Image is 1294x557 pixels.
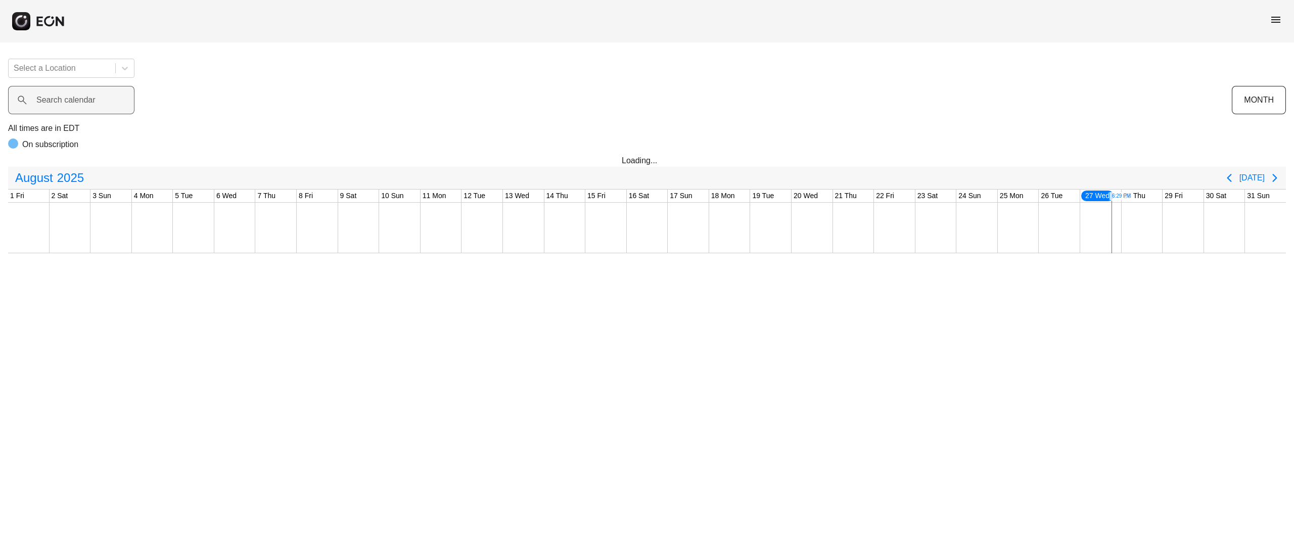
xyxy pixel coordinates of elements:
[1122,190,1147,202] div: 28 Thu
[214,190,239,202] div: 6 Wed
[173,190,195,202] div: 5 Tue
[956,190,983,202] div: 24 Sun
[55,168,86,188] span: 2025
[1204,190,1228,202] div: 30 Sat
[792,190,820,202] div: 20 Wed
[461,190,487,202] div: 12 Tue
[338,190,359,202] div: 9 Sat
[1270,14,1282,26] span: menu
[622,155,672,167] div: Loading...
[50,190,70,202] div: 2 Sat
[8,122,1286,134] p: All times are in EDT
[833,190,859,202] div: 21 Thu
[421,190,448,202] div: 11 Mon
[1219,168,1239,188] button: Previous page
[297,190,315,202] div: 8 Fri
[36,94,96,106] label: Search calendar
[750,190,776,202] div: 19 Tue
[1265,168,1285,188] button: Next page
[1039,190,1065,202] div: 26 Tue
[1163,190,1185,202] div: 29 Fri
[874,190,896,202] div: 22 Fri
[1245,190,1271,202] div: 31 Sun
[668,190,694,202] div: 17 Sun
[503,190,531,202] div: 13 Wed
[255,190,278,202] div: 7 Thu
[9,168,90,188] button: August2025
[585,190,608,202] div: 15 Fri
[90,190,113,202] div: 3 Sun
[709,190,737,202] div: 18 Mon
[8,190,26,202] div: 1 Fri
[22,138,78,151] p: On subscription
[544,190,570,202] div: 14 Thu
[379,190,405,202] div: 10 Sun
[1232,86,1286,114] button: MONTH
[1080,190,1115,202] div: 27 Wed
[132,190,156,202] div: 4 Mon
[627,190,651,202] div: 16 Sat
[13,168,55,188] span: August
[998,190,1026,202] div: 25 Mon
[915,190,940,202] div: 23 Sat
[1239,169,1265,187] button: [DATE]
